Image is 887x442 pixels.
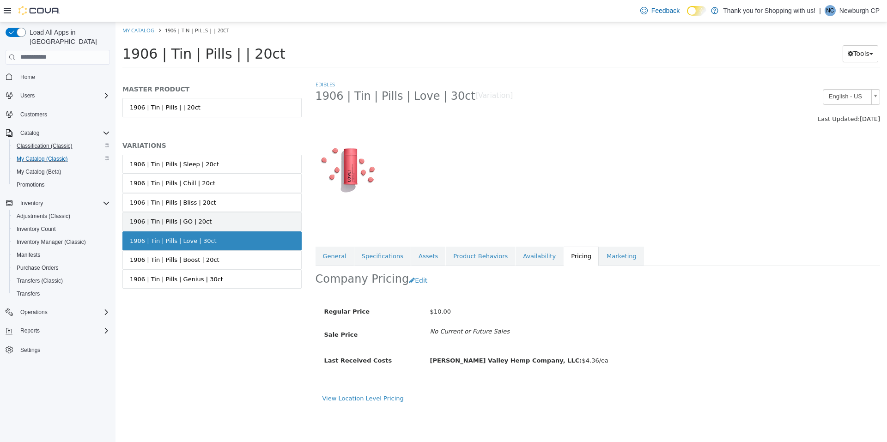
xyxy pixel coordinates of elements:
span: Settings [20,346,40,354]
span: Reports [20,327,40,334]
button: Manifests [9,248,114,261]
a: Marketing [484,224,529,244]
h5: VARIATIONS [7,119,186,127]
span: Customers [20,111,47,118]
p: | [819,5,821,16]
a: Availability [400,224,448,244]
img: 150 [200,111,269,180]
span: Catalog [17,127,110,139]
span: English - US [708,67,752,82]
span: Inventory Count [17,225,56,233]
div: 1906 | Tin | Pills | Genius | 30ct [14,253,108,262]
button: My Catalog (Beta) [9,165,114,178]
button: Users [17,90,38,101]
span: Catalog [20,129,39,137]
span: Promotions [17,181,45,188]
a: View Location Level Pricing [207,373,288,380]
span: 1906 | Tin | Pills | | 20ct [49,5,114,12]
a: Feedback [637,1,683,20]
a: General [200,224,238,244]
div: 1906 | Tin | Pills | Bliss | 20ct [14,176,101,185]
a: Settings [17,345,44,356]
button: Edit [293,250,317,267]
span: Adjustments (Classic) [13,211,110,222]
a: Assets [296,224,330,244]
span: Transfers (Classic) [13,275,110,286]
button: Inventory Manager (Classic) [9,236,114,248]
button: Operations [17,307,51,318]
a: Transfers [13,288,43,299]
button: Tools [727,23,763,40]
button: Classification (Classic) [9,139,114,152]
a: Home [17,72,39,83]
span: Purchase Orders [13,262,110,273]
a: English - US [707,67,765,83]
span: Manifests [13,249,110,260]
a: Manifests [13,249,44,260]
a: 1906 | Tin | Pills | | 20ct [7,76,186,95]
span: Manifests [17,251,40,259]
button: Settings [2,343,114,356]
span: My Catalog (Beta) [13,166,110,177]
button: Customers [2,108,114,121]
a: Inventory Count [13,224,60,235]
span: 1906 | Tin | Pills | Love | 30ct [200,67,360,81]
span: Home [20,73,35,81]
button: Reports [2,324,114,337]
span: Customers [17,109,110,120]
button: Catalog [2,127,114,139]
span: Operations [20,309,48,316]
button: Adjustments (Classic) [9,210,114,223]
button: Operations [2,306,114,319]
button: My Catalog (Classic) [9,152,114,165]
span: Transfers (Classic) [17,277,63,285]
a: Inventory Manager (Classic) [13,236,90,248]
small: [Variation] [360,70,397,78]
span: Load All Apps in [GEOGRAPHIC_DATA] [26,28,110,46]
button: Transfers [9,287,114,300]
h2: Company Pricing [200,250,294,264]
span: My Catalog (Beta) [17,168,61,176]
button: Inventory Count [9,223,114,236]
span: Adjustments (Classic) [17,212,70,220]
span: Inventory Count [13,224,110,235]
button: Catalog [17,127,43,139]
a: My Catalog [7,5,39,12]
span: Users [17,90,110,101]
a: Classification (Classic) [13,140,76,151]
span: Settings [17,344,110,355]
nav: Complex example [6,67,110,381]
span: My Catalog (Classic) [13,153,110,164]
a: Edibles [200,59,219,66]
span: 1906 | Tin | Pills | | 20ct [7,24,170,40]
button: Promotions [9,178,114,191]
i: No Current or Future Sales [315,306,394,313]
a: Specifications [239,224,295,244]
a: Purchase Orders [13,262,62,273]
span: Last Received Costs [209,335,277,342]
div: 1906 | Tin | Pills | Love | 30ct [14,214,101,224]
p: Thank you for Shopping with us! [723,5,815,16]
span: Inventory [20,200,43,207]
button: Inventory [2,197,114,210]
a: Promotions [13,179,49,190]
img: Cova [18,6,60,15]
span: Classification (Classic) [13,140,110,151]
span: Purchase Orders [17,264,59,272]
span: Home [17,71,110,83]
span: Feedback [651,6,680,15]
span: [DATE] [744,93,765,100]
span: Inventory [17,198,110,209]
div: 1906 | Tin | Pills | Sleep | 20ct [14,138,103,147]
span: Transfers [13,288,110,299]
button: Inventory [17,198,47,209]
h5: MASTER PRODUCT [7,63,186,71]
span: Operations [17,307,110,318]
button: Transfers (Classic) [9,274,114,287]
a: Product Behaviors [330,224,400,244]
button: Users [2,89,114,102]
a: Pricing [448,224,483,244]
span: NC [826,5,834,16]
span: Reports [17,325,110,336]
span: Regular Price [209,286,254,293]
